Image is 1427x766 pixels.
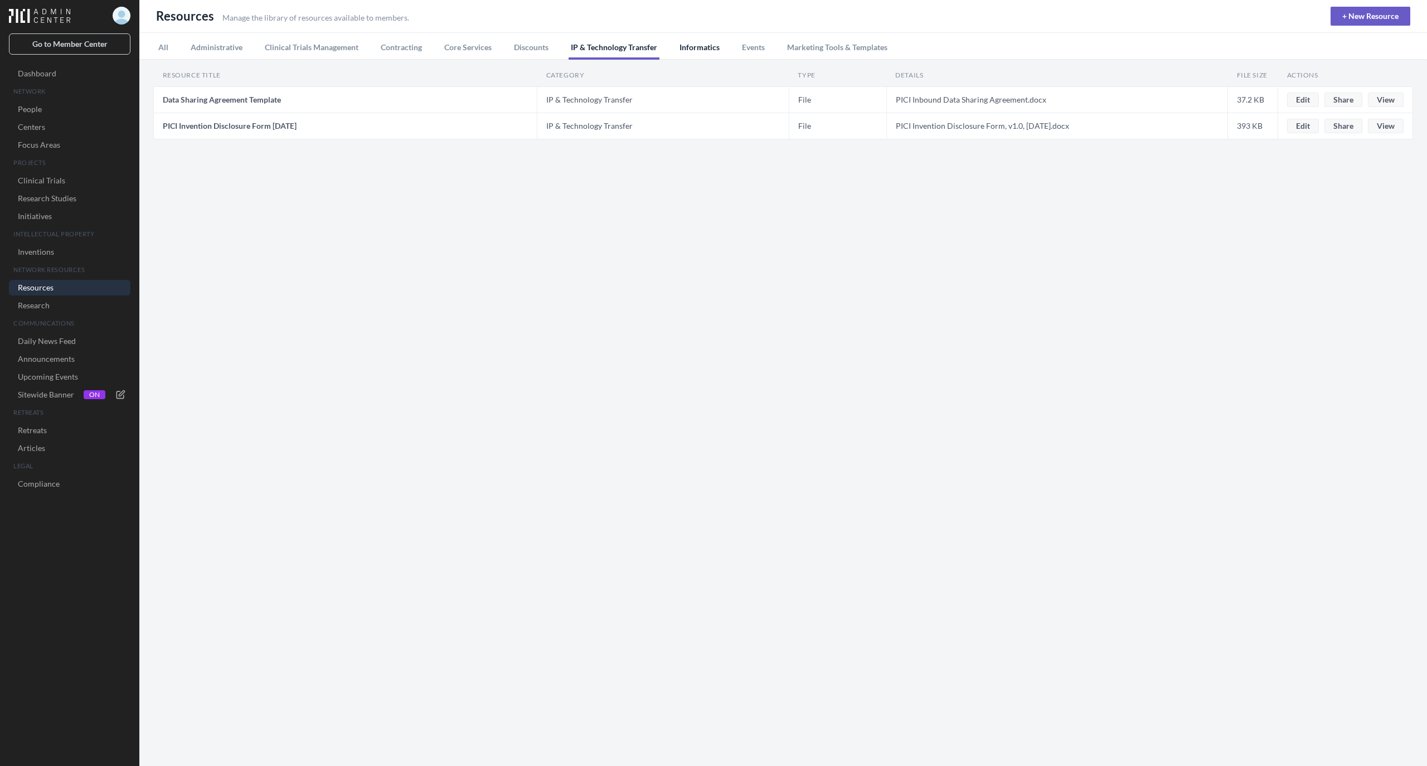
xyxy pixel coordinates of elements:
th: Actions [1278,69,1413,87]
button: RETREATS [9,405,130,420]
td: PICI Inbound Data Sharing Agreement.docx [886,87,1227,113]
td: File [789,87,886,113]
th: Details [886,69,1227,87]
a: Inventions [9,244,130,260]
span: PROJECTS [13,158,128,167]
a: Announcements [9,351,130,367]
span: NETWORK RESOURCES [13,265,128,274]
a: Centers [9,119,130,135]
button: COMMUNICATIONS [9,316,130,331]
th: Type [789,69,886,87]
td: 37.2 KB [1228,87,1278,113]
td: 393 KB [1228,113,1278,139]
img: Workflow [9,8,71,23]
span: LEGAL [13,462,128,471]
a: Research [9,298,130,313]
button: NETWORK RESOURCES [9,262,130,278]
a: + New Resource [1331,7,1410,26]
button: Core Services [442,33,494,60]
td: Data Sharing Agreement Template [154,87,537,113]
a: Go to Member Center [9,33,130,55]
a: View [1368,93,1404,107]
td: IP & Technology Transfer [537,87,789,113]
button: NETWORK [9,84,130,99]
button: Share [1324,93,1362,107]
span: NETWORK [13,87,128,96]
a: Clinical Trials [9,173,130,188]
a: View [1368,119,1404,133]
button: IP & Technology Transfer [569,33,659,60]
td: PICI Invention Disclosure Form, v1.0, [DATE].docx [886,113,1227,139]
button: All [156,33,171,60]
button: Discounts [512,33,551,60]
a: Focus Areas [9,137,130,153]
a: Compliance [9,476,130,492]
button: Informatics [677,33,722,60]
a: People [9,101,130,117]
button: Contracting [378,33,424,60]
td: File [789,113,886,139]
span: ON [84,390,105,399]
a: Retreats [9,423,130,438]
nav: Tabs [156,33,1410,60]
th: Resource Title [154,69,537,87]
h1: Resources [156,8,222,25]
span: COMMUNICATIONS [13,319,128,328]
button: Edit [1287,93,1319,107]
button: Marketing Tools & Templates [785,33,890,60]
td: IP & Technology Transfer [537,113,789,139]
td: PICI Invention Disclosure Form [DATE] [154,113,537,139]
span: RETREATS [13,408,128,417]
button: LEGAL [9,458,130,474]
a: Research Studies [9,191,130,206]
a: Daily News Feed [9,333,130,349]
p: Manage the library of resources available to members. [222,12,409,23]
a: Resources [9,280,130,295]
a: Initiatives [9,209,130,224]
button: Administrative [188,33,245,60]
button: Edit [1287,119,1319,133]
button: INTELLECTUAL PROPERTY [9,226,130,242]
a: Articles [9,440,130,456]
button: Events [740,33,767,60]
a: Upcoming Events [9,369,130,385]
button: Clinical Trials Management [263,33,361,60]
th: Category [537,69,789,87]
button: PROJECTS [9,155,130,171]
button: Share [1324,119,1362,133]
th: File Size [1228,69,1278,87]
span: INTELLECTUAL PROPERTY [13,230,128,239]
a: Dashboard [9,66,130,81]
button: Sitewide BannerON [9,387,130,403]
